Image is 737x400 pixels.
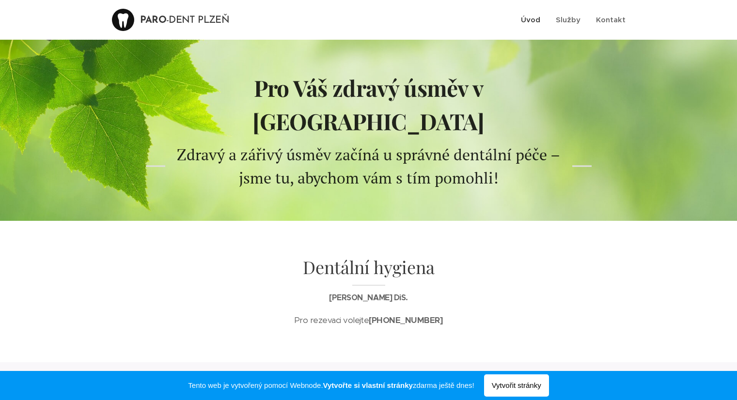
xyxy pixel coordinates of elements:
span: Vytvořit stránky [484,374,549,397]
h1: Dentální hygiena [175,256,563,286]
strong: Pro Váš zdravý úsměv v [GEOGRAPHIC_DATA] [252,73,484,136]
strong: [PHONE_NUMBER] [369,315,443,325]
span: Zdravý a zářivý úsměv začíná u správné dentální péče – jsme tu, abychom vám s tím pomohli! [177,144,560,188]
strong: Vytvořte si vlastní stránky [323,381,413,389]
span: Služby [556,15,580,24]
span: Tento web je vytvořený pomocí Webnode. zdarma ještě dnes! [188,380,474,391]
span: Kontakt [596,15,626,24]
p: Pro rezevaci volejte [175,314,563,327]
strong: [PERSON_NAME] DiS. [329,292,408,303]
ul: Menu [518,8,626,32]
span: Úvod [521,15,540,24]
